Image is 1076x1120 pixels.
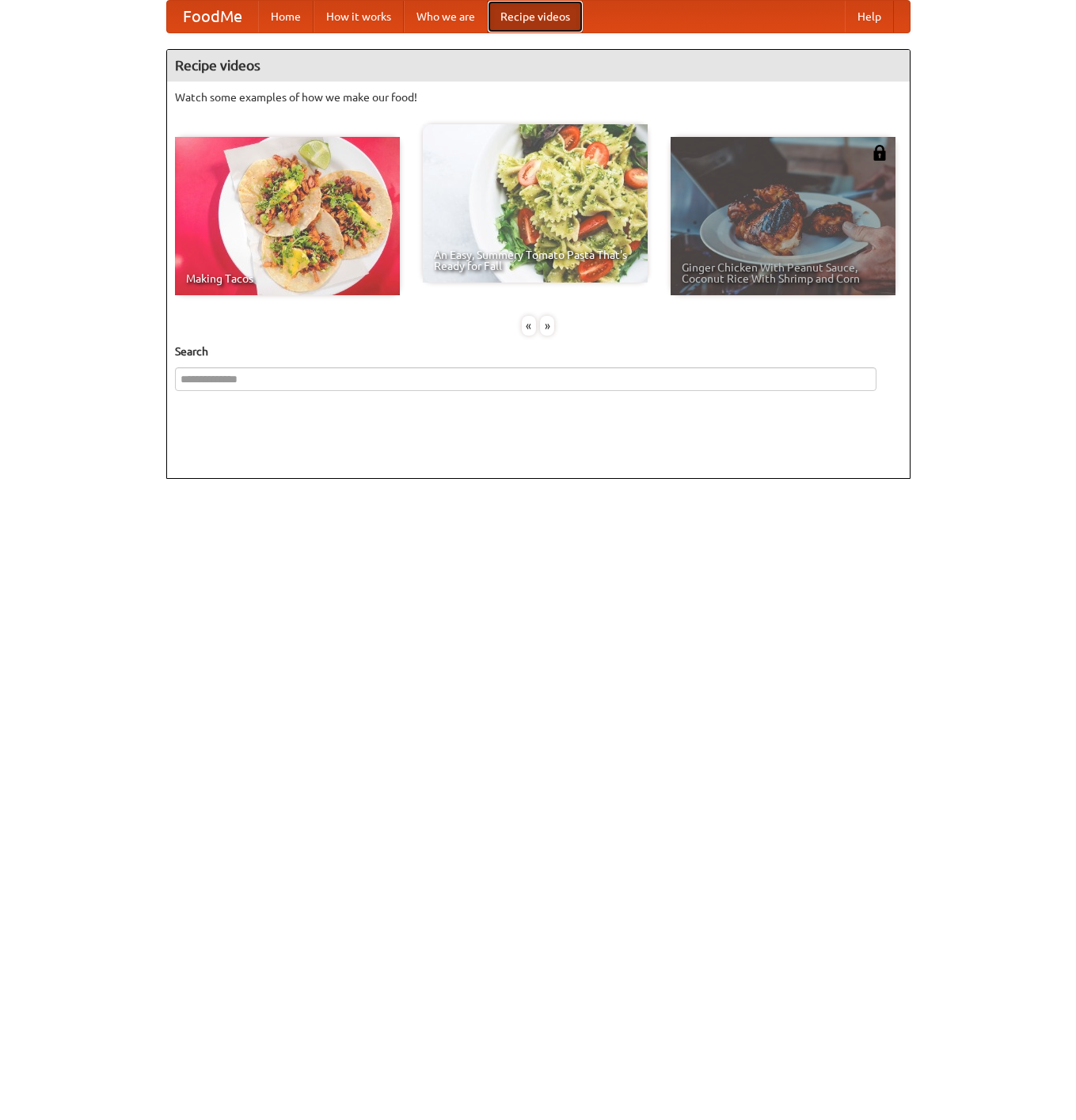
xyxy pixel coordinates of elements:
a: FoodMe [167,1,258,32]
a: Recipe videos [488,1,583,32]
h4: Recipe videos [167,50,910,82]
span: An Easy, Summery Tomato Pasta That's Ready for Fall [434,249,637,271]
p: Watch some examples of how we make our food! [175,89,902,105]
a: An Easy, Summery Tomato Pasta That's Ready for Fall [423,124,648,283]
h5: Search [175,344,902,359]
a: Making Tacos [175,137,400,295]
a: Who we are [404,1,488,32]
a: How it works [314,1,404,32]
a: Home [258,1,314,32]
a: Help [845,1,894,32]
div: « [522,316,536,336]
span: Making Tacos [186,273,389,284]
img: 483408.png [872,145,888,161]
div: » [540,316,554,336]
